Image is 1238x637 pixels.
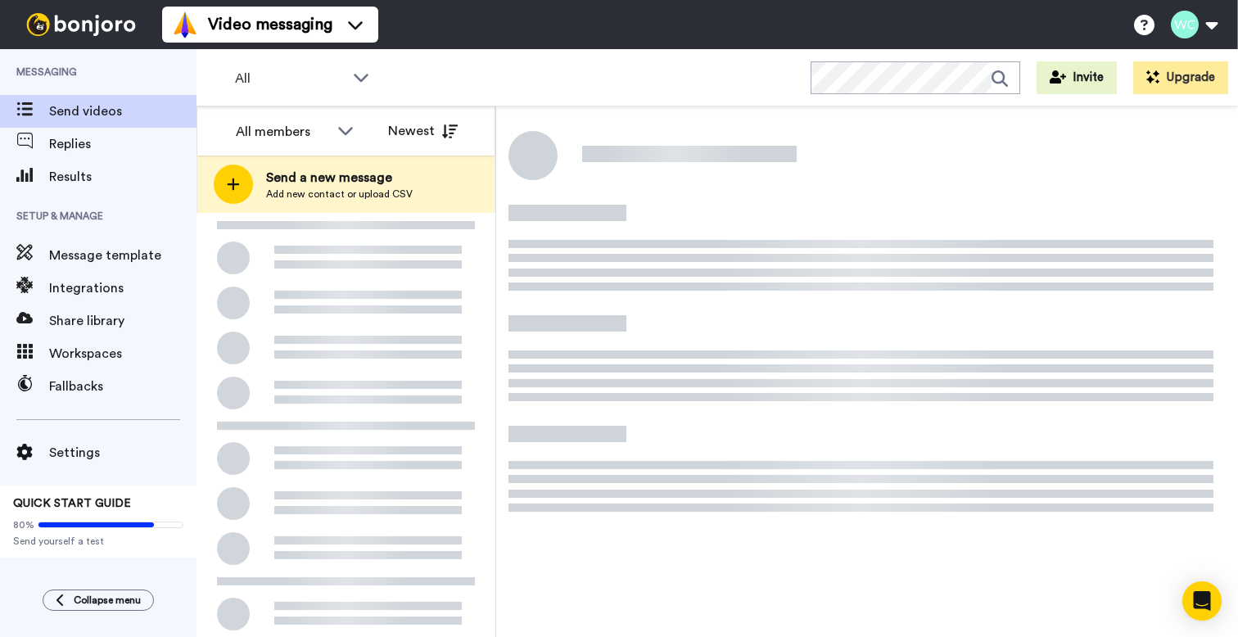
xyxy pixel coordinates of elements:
span: Integrations [49,278,197,298]
span: Send videos [49,102,197,121]
span: Video messaging [208,13,332,36]
button: Invite [1037,61,1117,94]
div: Open Intercom Messenger [1182,581,1222,621]
button: Upgrade [1133,61,1228,94]
span: Add new contact or upload CSV [266,187,413,201]
img: vm-color.svg [172,11,198,38]
img: bj-logo-header-white.svg [20,13,142,36]
span: Send yourself a test [13,535,183,548]
span: Results [49,167,197,187]
span: QUICK START GUIDE [13,498,131,509]
button: Collapse menu [43,590,154,611]
span: Share library [49,311,197,331]
span: Collapse menu [74,594,141,607]
span: Send a new message [266,168,413,187]
span: Message template [49,246,197,265]
span: Fallbacks [49,377,197,396]
div: All members [236,122,329,142]
span: 80% [13,518,34,531]
span: Workspaces [49,344,197,364]
span: Settings [49,443,197,463]
span: Replies [49,134,197,154]
button: Newest [376,115,470,147]
span: All [235,69,345,88]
